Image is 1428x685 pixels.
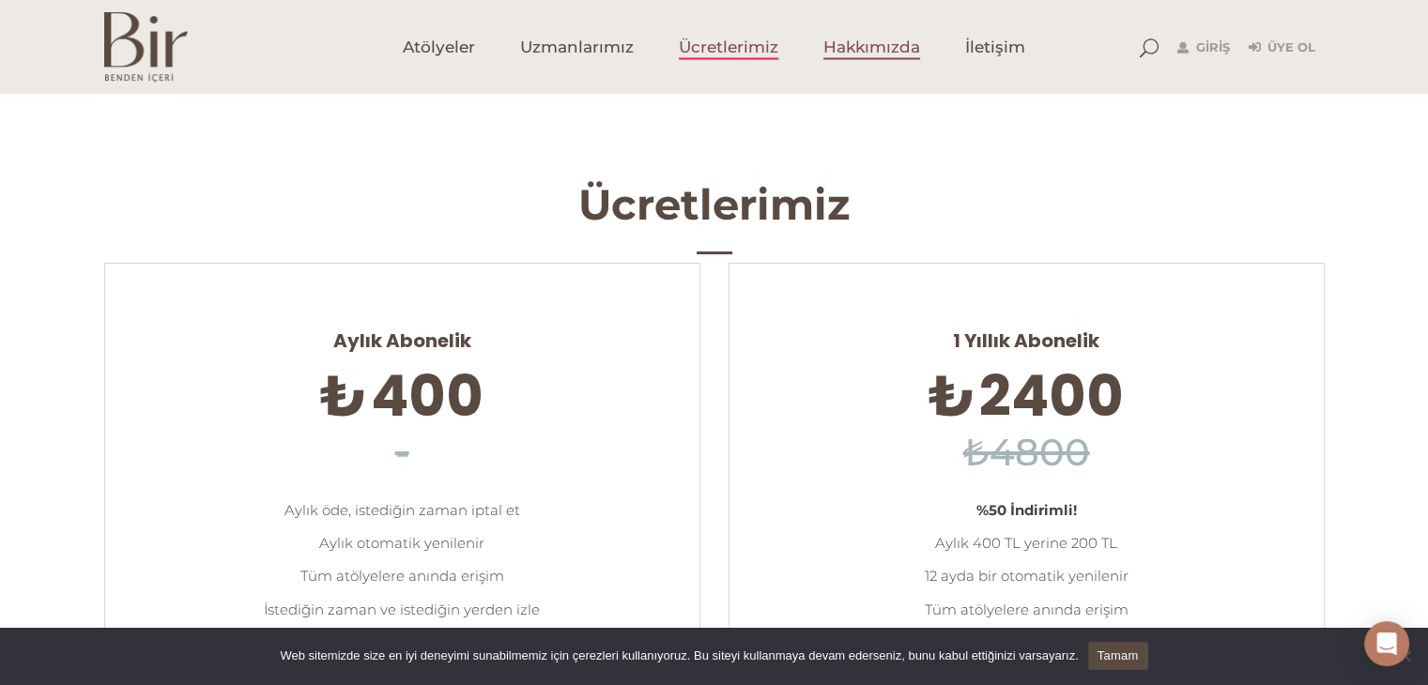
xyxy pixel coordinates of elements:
span: 400 [371,357,484,435]
h6: - [133,425,671,480]
span: 1 Yıllık Abonelik [758,312,1296,353]
span: ₺ [929,357,975,435]
span: Ücretlerimiz [679,37,778,58]
li: 12 ayda bir otomatik yenilenir [758,559,1296,592]
span: ₺ [320,357,367,435]
strong: %50 İndirimli! [976,501,1077,519]
li: Tüm atölyelere anında erişim [133,559,671,592]
span: Hakkımızda [823,37,920,58]
li: Aylık otomatik yenilenir [133,526,671,559]
li: İstediğin zaman ve istediğin yerden izle [758,626,1296,659]
a: Tamam [1088,642,1148,670]
span: Atölyeler [403,37,475,58]
a: Üye Ol [1249,37,1315,59]
a: Giriş [1177,37,1230,59]
span: Aylık Abonelik [133,312,671,353]
span: Web sitemizde size en iyi deneyimi sunabilmemiz için çerezleri kullanıyoruz. Bu siteyi kullanmaya... [280,647,1078,665]
span: İletişim [965,37,1025,58]
li: İstediğin zaman ve istediğin yerden izle [133,593,671,626]
li: Yeni eklenen atölyelere erişim [133,626,671,659]
span: 2400 [979,357,1124,435]
li: Aylık 400 TL yerine 200 TL [758,526,1296,559]
div: Open Intercom Messenger [1364,621,1409,666]
li: Aylık öde, istediğin zaman iptal et [133,494,671,526]
li: Tüm atölyelere anında erişim [758,593,1296,626]
h6: ₺4800 [758,425,1296,480]
span: Uzmanlarımız [520,37,634,58]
